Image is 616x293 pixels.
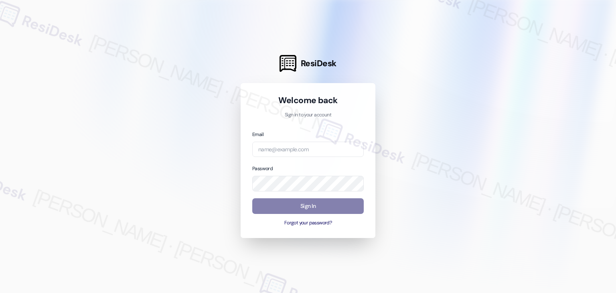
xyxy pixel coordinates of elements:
label: Email [252,131,263,138]
h1: Welcome back [252,95,364,106]
label: Password [252,165,273,172]
span: ResiDesk [301,58,336,69]
button: Forgot your password? [252,220,364,227]
button: Sign In [252,198,364,214]
input: name@example.com [252,142,364,157]
p: Sign in to your account [252,112,364,119]
img: ResiDesk Logo [280,55,296,72]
